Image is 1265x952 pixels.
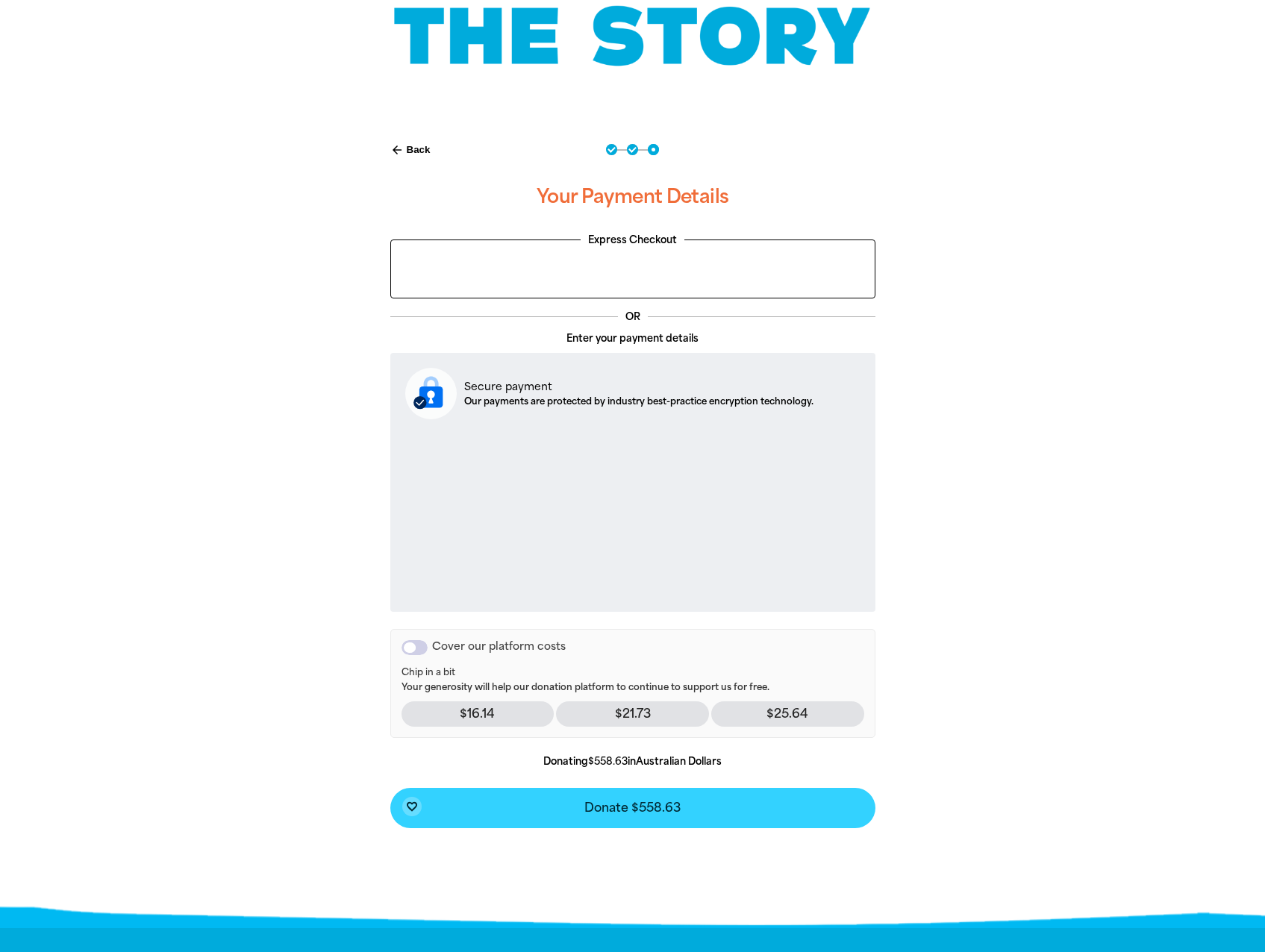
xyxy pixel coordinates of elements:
[390,331,875,346] p: Enter your payment details
[402,431,863,599] iframe: Secure payment input frame
[464,379,813,395] p: Secure payment
[648,144,659,155] button: Navigate to step 3 of 3 to enter your payment details
[588,756,628,767] b: $558.63
[390,173,875,221] h3: Your Payment Details
[390,143,404,157] i: arrow_back
[402,640,428,655] button: Cover our platform costs
[627,144,638,155] button: Navigate to step 2 of 3 to enter your details
[402,701,555,727] p: $16.14
[618,310,648,325] p: OR
[384,137,437,163] button: Back
[406,801,418,812] i: favorite_border
[464,395,813,408] p: Our payments are protected by industry best-practice encryption technology.
[399,248,867,289] iframe: PayPal-paypal
[390,788,875,828] button: favorite_borderDonate $558.63
[556,701,709,727] p: $21.73
[606,144,617,155] button: Navigate to step 1 of 3 to enter your donation amount
[581,233,684,248] legend: Express Checkout
[402,667,864,694] p: Your generosity will help our donation platform to continue to support us for free.
[584,802,681,814] span: Donate $558.63
[711,701,864,727] p: $25.64
[402,667,864,679] span: Chip in a bit
[390,754,875,769] p: Donating in Australian Dollars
